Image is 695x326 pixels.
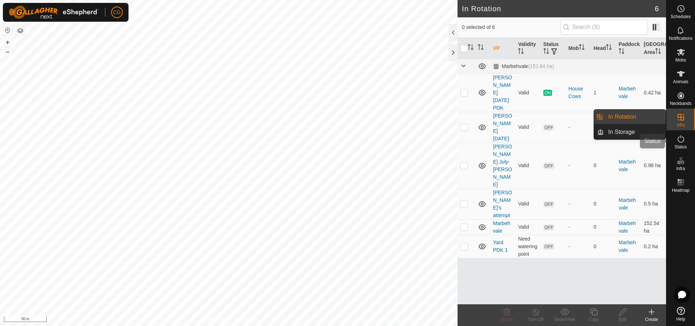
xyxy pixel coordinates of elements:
[515,219,540,235] td: Valid
[3,38,12,47] button: +
[515,189,540,219] td: Valid
[594,110,666,124] li: In Rotation
[619,86,636,99] a: Marbehvale
[619,240,636,253] a: Marbehvale
[462,4,655,13] h2: In Rotation
[637,316,666,323] div: Create
[9,6,99,19] img: Gallagher Logo
[591,219,616,235] td: 0
[676,166,685,171] span: Infra
[674,145,687,149] span: Status
[594,125,666,139] li: In Storage
[675,58,686,62] span: Mobs
[608,316,637,323] div: Edit
[515,235,540,258] td: Need watering point
[493,113,512,141] a: [PERSON_NAME] [DATE]
[619,49,624,55] p-sorticon: Activate to sort
[515,143,540,189] td: Valid
[493,144,512,187] a: [PERSON_NAME] July-[PERSON_NAME]
[493,240,507,253] a: Yard PDK 1
[543,244,554,250] span: OFF
[641,219,666,235] td: 152.54 ha
[565,38,590,59] th: Mob
[568,123,587,131] div: -
[568,200,587,208] div: -
[543,163,554,169] span: OFF
[591,235,616,258] td: 0
[672,188,690,192] span: Heatmap
[493,220,510,234] a: Marbehvale
[591,143,616,189] td: 0
[515,38,540,59] th: Validity
[493,190,512,218] a: [PERSON_NAME]'s attempt
[641,235,666,258] td: 0.2 ha
[641,189,666,219] td: 0.5 ha
[568,223,587,231] div: -
[591,38,616,59] th: Head
[670,101,691,106] span: Neckbands
[518,49,524,55] p-sorticon: Activate to sort
[591,73,616,112] td: 1
[543,90,552,96] span: ON
[543,224,554,230] span: OFF
[673,80,688,84] span: Animals
[200,317,227,323] a: Privacy Policy
[669,36,692,41] span: Notifications
[608,113,636,121] span: In Rotation
[468,45,473,51] p-sorticon: Activate to sort
[515,112,540,143] td: Valid
[501,317,513,322] span: Delete
[543,49,549,55] p-sorticon: Activate to sort
[236,317,257,323] a: Contact Us
[591,112,616,143] td: 0
[490,38,515,59] th: VP
[462,24,560,31] span: 0 selected of 6
[493,63,554,69] div: Marbehvale
[3,47,12,56] button: –
[560,20,648,35] input: Search (S)
[606,45,612,51] p-sorticon: Activate to sort
[16,26,25,35] button: Map Layers
[3,26,12,35] button: Reset Map
[521,316,550,323] div: Turn Off
[579,45,585,51] p-sorticon: Activate to sort
[543,201,554,207] span: OFF
[550,316,579,323] div: Show/Hide
[641,143,666,189] td: 0.98 ha
[666,304,695,324] a: Help
[619,197,636,211] a: Marbehvale
[113,9,121,16] span: CG
[608,128,635,136] span: In Storage
[493,75,512,111] a: [PERSON_NAME] [DATE] PDK
[655,49,661,55] p-sorticon: Activate to sort
[677,123,685,127] span: VPs
[619,159,636,172] a: Marbehvale
[619,220,636,234] a: Marbehvale
[670,14,691,19] span: Schedules
[641,73,666,112] td: 0.42 ha
[604,110,666,124] a: In Rotation
[579,316,608,323] div: Copy
[478,45,484,51] p-sorticon: Activate to sort
[515,73,540,112] td: Valid
[591,189,616,219] td: 0
[568,85,587,100] div: House Cows
[528,63,554,69] span: (152.84 ha)
[540,38,565,59] th: Status
[616,38,641,59] th: Paddock
[543,124,554,131] span: OFF
[676,317,685,321] span: Help
[641,38,666,59] th: [GEOGRAPHIC_DATA] Area
[655,3,659,14] span: 6
[568,243,587,250] div: -
[604,125,666,139] a: In Storage
[568,162,587,169] div: -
